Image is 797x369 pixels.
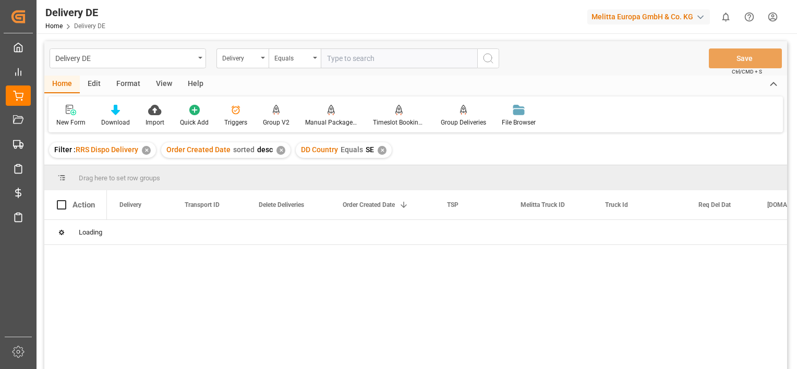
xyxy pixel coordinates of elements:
[56,118,86,127] div: New Form
[263,118,289,127] div: Group V2
[714,5,738,29] button: show 0 new notifications
[73,200,95,210] div: Action
[54,145,76,154] span: Filter :
[521,201,565,208] span: Melitta Truck ID
[341,145,363,154] span: Equals
[698,201,731,208] span: Req Del Dat
[587,7,714,27] button: Melitta Europa GmbH & Co. KG
[148,76,180,93] div: View
[76,145,138,154] span: RRS Dispo Delivery
[378,146,387,155] div: ✕
[269,48,321,68] button: open menu
[216,48,269,68] button: open menu
[477,48,499,68] button: search button
[366,145,374,154] span: SE
[709,48,782,68] button: Save
[301,145,338,154] span: DD Country
[119,201,141,208] span: Delivery
[79,228,102,236] span: Loading
[732,68,762,76] span: Ctrl/CMD + S
[55,51,195,64] div: Delivery DE
[79,174,160,182] span: Drag here to set row groups
[259,201,304,208] span: Delete Deliveries
[142,146,151,155] div: ✕
[224,118,247,127] div: Triggers
[441,118,486,127] div: Group Deliveries
[305,118,357,127] div: Manual Package TypeDetermination
[447,201,458,208] span: TSP
[276,146,285,155] div: ✕
[502,118,536,127] div: File Browser
[257,145,273,154] span: desc
[146,118,164,127] div: Import
[373,118,425,127] div: Timeslot Booking Report
[166,145,231,154] span: Order Created Date
[180,76,211,93] div: Help
[343,201,395,208] span: Order Created Date
[180,118,209,127] div: Quick Add
[321,48,477,68] input: Type to search
[50,48,206,68] button: open menu
[222,51,258,63] div: Delivery
[45,22,63,30] a: Home
[587,9,710,24] div: Melitta Europa GmbH & Co. KG
[605,201,628,208] span: Truck Id
[274,51,310,63] div: Equals
[738,5,761,29] button: Help Center
[80,76,108,93] div: Edit
[45,5,105,20] div: Delivery DE
[101,118,130,127] div: Download
[108,76,148,93] div: Format
[44,76,80,93] div: Home
[233,145,255,154] span: sorted
[185,201,220,208] span: Transport ID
